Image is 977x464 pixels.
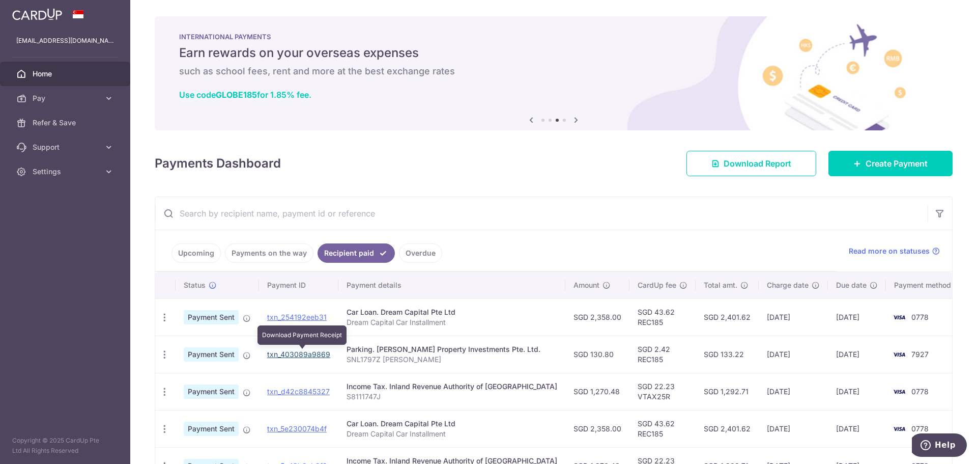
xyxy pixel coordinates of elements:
[889,386,909,398] img: Bank Card
[155,197,928,230] input: Search by recipient name, payment id or reference
[347,317,557,327] p: Dream Capital Car Installment
[259,272,338,298] th: Payment ID
[155,154,281,173] h4: Payments Dashboard
[886,272,963,298] th: Payment method
[889,311,909,323] img: Bank Card
[759,336,828,373] td: [DATE]
[347,429,557,439] p: Dream Capital Car Installment
[347,354,557,365] p: SNL1797Z [PERSON_NAME]
[33,167,100,177] span: Settings
[696,298,759,336] td: SGD 2,401.62
[267,313,327,321] a: txn_254192eeb31
[849,246,930,256] span: Read more on statuses
[347,419,557,429] div: Car Loan. Dream Capital Pte Ltd
[399,243,442,263] a: Overdue
[759,410,828,447] td: [DATE]
[696,410,759,447] td: SGD 2,401.62
[759,298,828,336] td: [DATE]
[184,385,239,399] span: Payment Sent
[16,36,114,46] p: [EMAIL_ADDRESS][DOMAIN_NAME]
[629,410,696,447] td: SGD 43.62 REC185
[318,243,395,263] a: Recipient paid
[629,298,696,336] td: SGD 43.62 REC185
[828,151,953,176] a: Create Payment
[347,307,557,317] div: Car Loan. Dream Capital Pte Ltd
[911,350,929,359] span: 7927
[911,387,929,396] span: 0778
[184,347,239,362] span: Payment Sent
[849,246,940,256] a: Read more on statuses
[267,424,327,433] a: txn_5e230074b4f
[828,336,886,373] td: [DATE]
[828,410,886,447] td: [DATE]
[911,424,929,433] span: 0778
[629,336,696,373] td: SGD 2.42 REC185
[696,373,759,410] td: SGD 1,292.71
[225,243,313,263] a: Payments on the way
[171,243,221,263] a: Upcoming
[724,157,791,170] span: Download Report
[828,373,886,410] td: [DATE]
[184,280,206,290] span: Status
[33,118,100,128] span: Refer & Save
[179,65,928,77] h6: such as school fees, rent and more at the best exchange rates
[565,373,629,410] td: SGD 1,270.48
[759,373,828,410] td: [DATE]
[638,280,676,290] span: CardUp fee
[565,336,629,373] td: SGD 130.80
[347,344,557,354] div: Parking. [PERSON_NAME] Property Investments Pte. Ltd.
[338,272,565,298] th: Payment details
[696,336,759,373] td: SGD 133.22
[184,310,239,324] span: Payment Sent
[889,348,909,361] img: Bank Card
[686,151,816,176] a: Download Report
[347,392,557,402] p: S8111747J
[179,33,928,41] p: INTERNATIONAL PAYMENTS
[828,298,886,336] td: [DATE]
[155,16,953,130] img: International Payment Banner
[216,90,257,100] b: GLOBE185
[33,142,100,152] span: Support
[911,313,929,321] span: 0778
[912,433,967,459] iframe: Opens a widget where you can find more information
[573,280,599,290] span: Amount
[257,325,347,345] div: Download Payment Receipt
[767,280,809,290] span: Charge date
[565,298,629,336] td: SGD 2,358.00
[179,90,311,100] a: Use codeGLOBE185for 1.85% fee.
[179,45,928,61] h5: Earn rewards on your overseas expenses
[866,157,928,170] span: Create Payment
[267,350,330,359] a: txn_403089a9869
[33,93,100,103] span: Pay
[12,8,62,20] img: CardUp
[184,422,239,436] span: Payment Sent
[267,387,330,396] a: txn_d42c8845327
[836,280,867,290] span: Due date
[565,410,629,447] td: SGD 2,358.00
[629,373,696,410] td: SGD 22.23 VTAX25R
[347,381,557,392] div: Income Tax. Inland Revenue Authority of [GEOGRAPHIC_DATA]
[889,423,909,435] img: Bank Card
[33,69,100,79] span: Home
[704,280,737,290] span: Total amt.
